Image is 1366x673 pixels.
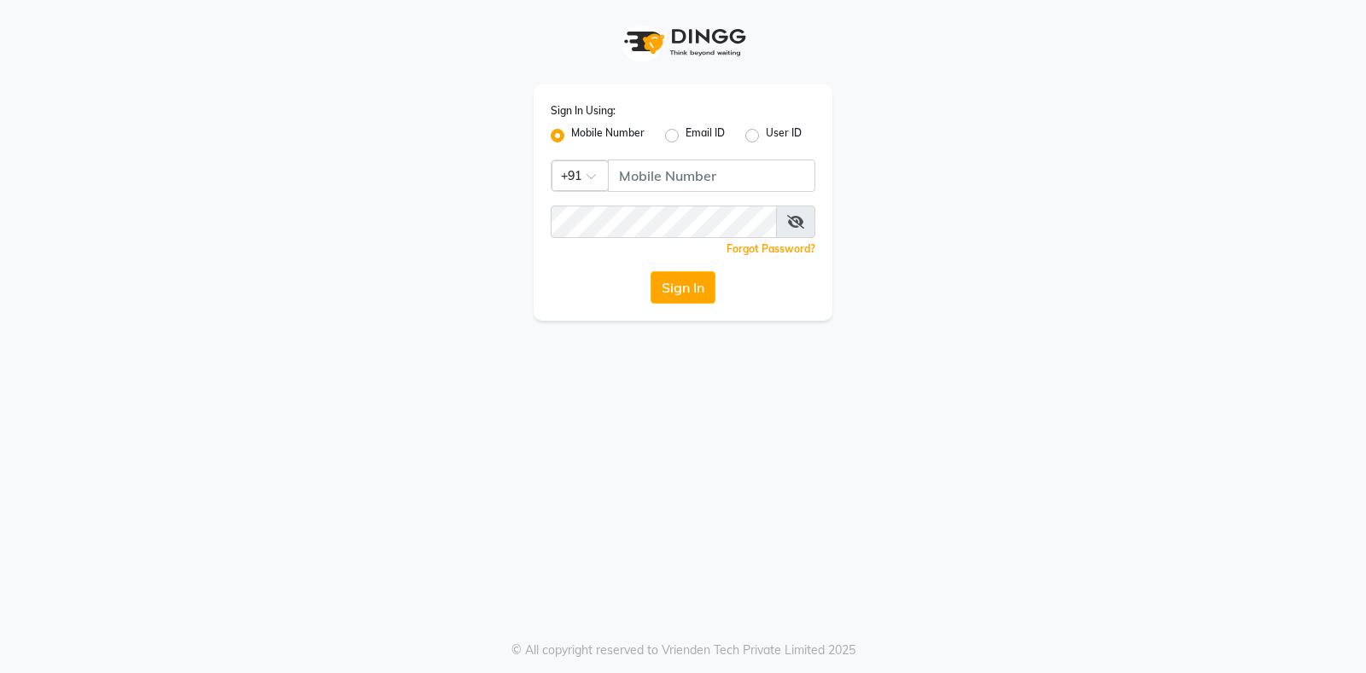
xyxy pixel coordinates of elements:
[686,125,725,146] label: Email ID
[608,160,815,192] input: Username
[766,125,802,146] label: User ID
[615,17,751,67] img: logo1.svg
[727,242,815,255] a: Forgot Password?
[551,206,777,238] input: Username
[651,271,715,304] button: Sign In
[571,125,645,146] label: Mobile Number
[551,103,616,119] label: Sign In Using:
